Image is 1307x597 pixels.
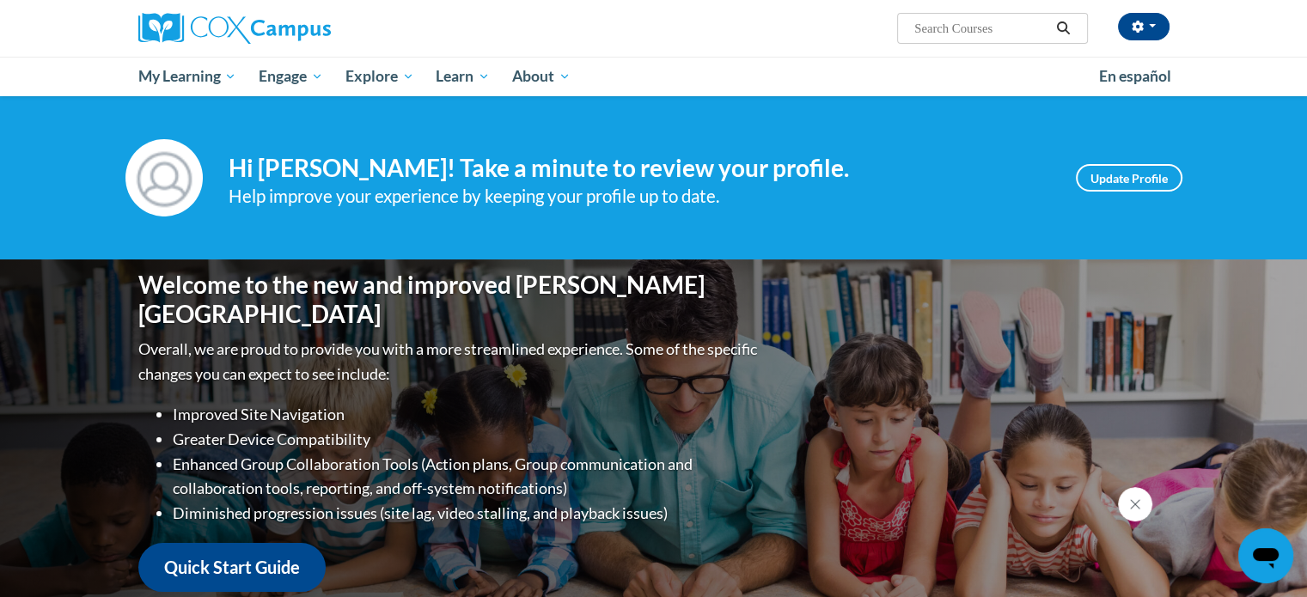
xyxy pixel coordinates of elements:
iframe: Button to launch messaging window [1238,528,1293,583]
li: Greater Device Compatibility [173,427,761,452]
span: Engage [259,66,323,87]
p: Overall, we are proud to provide you with a more streamlined experience. Some of the specific cha... [138,337,761,387]
button: Search [1050,18,1076,39]
span: About [512,66,571,87]
div: Main menu [113,57,1195,96]
span: Learn [436,66,490,87]
a: Learn [424,57,501,96]
a: Explore [334,57,425,96]
span: My Learning [137,66,236,87]
span: Explore [345,66,414,87]
h1: Welcome to the new and improved [PERSON_NAME][GEOGRAPHIC_DATA] [138,271,761,328]
button: Account Settings [1118,13,1170,40]
div: Help improve your experience by keeping your profile up to date. [229,182,1050,210]
span: Hi. How can we help? [10,12,139,26]
h4: Hi [PERSON_NAME]! Take a minute to review your profile. [229,154,1050,183]
img: Profile Image [125,139,203,216]
a: About [501,57,582,96]
a: En español [1088,58,1182,94]
input: Search Courses [913,18,1050,39]
a: Cox Campus [138,13,465,44]
li: Enhanced Group Collaboration Tools (Action plans, Group communication and collaboration tools, re... [173,452,761,502]
img: Cox Campus [138,13,331,44]
li: Improved Site Navigation [173,402,761,427]
a: My Learning [127,57,248,96]
iframe: Close message [1118,487,1152,521]
a: Engage [247,57,334,96]
li: Diminished progression issues (site lag, video stalling, and playback issues) [173,501,761,526]
a: Quick Start Guide [138,543,326,592]
span: En español [1099,67,1171,85]
a: Update Profile [1076,164,1182,192]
